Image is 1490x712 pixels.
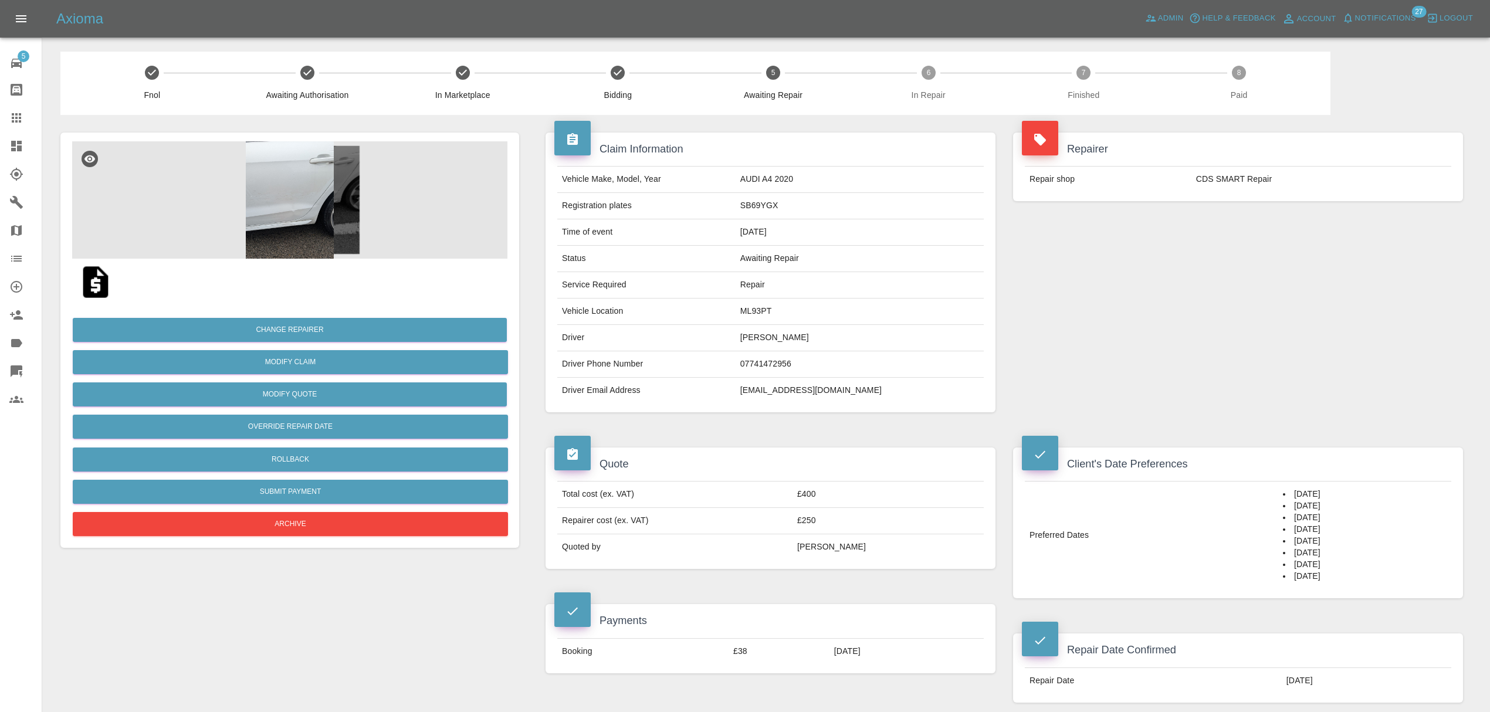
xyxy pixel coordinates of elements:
a: Account [1279,9,1339,28]
td: Registration plates [557,193,736,219]
td: Repair Date [1025,667,1282,693]
span: Awaiting Authorisation [235,89,381,101]
li: [DATE] [1283,524,1447,535]
h4: Repairer [1022,141,1454,157]
td: AUDI A4 2020 [736,167,984,193]
span: Logout [1440,12,1473,25]
li: [DATE] [1283,571,1447,582]
span: Fnol [79,89,225,101]
span: Account [1297,12,1336,26]
h5: Axioma [56,9,103,28]
h4: Quote [554,456,987,472]
td: [DATE] [829,638,984,664]
td: Status [557,246,736,272]
button: Logout [1424,9,1476,28]
td: Service Required [557,272,736,299]
td: Driver [557,325,736,351]
h4: Client's Date Preferences [1022,456,1454,472]
button: Notifications [1339,9,1419,28]
td: [PERSON_NAME] [793,534,984,560]
span: 27 [1411,6,1426,18]
td: Preferred Dates [1025,482,1278,589]
td: Total cost (ex. VAT) [557,482,793,508]
text: 8 [1237,69,1241,77]
span: Admin [1158,12,1184,25]
h4: Payments [554,613,987,629]
li: [DATE] [1283,489,1447,500]
td: Awaiting Repair [736,246,984,272]
h4: Repair Date Confirmed [1022,642,1454,658]
span: Awaiting Repair [700,89,846,101]
td: [EMAIL_ADDRESS][DOMAIN_NAME] [736,378,984,404]
td: Vehicle Location [557,299,736,325]
td: Repair [736,272,984,299]
td: Driver Email Address [557,378,736,404]
button: Change Repairer [73,318,507,342]
td: CDS SMART Repair [1191,167,1451,192]
img: qt_1SFxnuA4aDea5wMjq8FDVb6m [77,263,114,301]
td: ML93PT [736,299,984,325]
td: Repairer cost (ex. VAT) [557,508,793,534]
button: Open drawer [7,5,35,33]
span: In Repair [855,89,1001,101]
button: Rollback [73,447,508,472]
button: Help & Feedback [1186,9,1278,28]
span: Paid [1166,89,1312,101]
li: [DATE] [1283,547,1447,559]
text: 6 [926,69,930,77]
span: Notifications [1355,12,1416,25]
td: [DATE] [1282,667,1451,693]
span: In Marketplace [390,89,536,101]
td: Vehicle Make, Model, Year [557,167,736,193]
li: [DATE] [1283,500,1447,512]
td: 07741472956 [736,351,984,378]
td: Time of event [557,219,736,246]
td: £250 [793,508,984,534]
button: Submit Payment [73,480,508,504]
button: Override Repair Date [73,415,508,439]
a: Admin [1142,9,1187,28]
img: 3aecbace-d597-4809-a03c-f65278dc83a6 [72,141,507,259]
button: Archive [73,512,508,536]
td: £38 [729,638,829,664]
text: 7 [1082,69,1086,77]
td: £400 [793,482,984,508]
td: SB69YGX [736,193,984,219]
h4: Claim Information [554,141,987,157]
button: Modify Quote [73,382,507,406]
li: [DATE] [1283,559,1447,571]
td: Quoted by [557,534,793,560]
span: Finished [1011,89,1157,101]
text: 5 [771,69,776,77]
td: Repair shop [1025,167,1191,192]
li: [DATE] [1283,535,1447,547]
span: Help & Feedback [1202,12,1275,25]
span: Bidding [545,89,691,101]
li: [DATE] [1283,512,1447,524]
td: Booking [557,638,729,664]
span: 5 [18,50,29,62]
a: Modify Claim [73,350,508,374]
td: [DATE] [736,219,984,246]
td: Driver Phone Number [557,351,736,378]
td: [PERSON_NAME] [736,325,984,351]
